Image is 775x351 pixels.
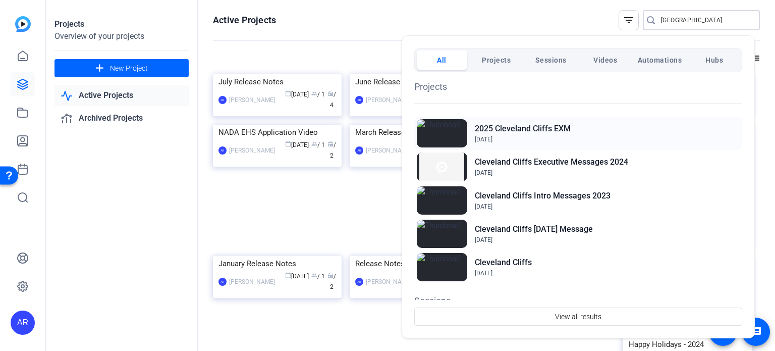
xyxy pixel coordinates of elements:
[475,136,492,143] span: [DATE]
[437,51,447,69] span: All
[475,203,492,210] span: [DATE]
[417,220,467,248] img: Thumbnail
[414,294,742,308] h1: Sessions
[535,51,567,69] span: Sessions
[638,51,682,69] span: Automations
[475,190,611,202] h2: Cleveland Cliffs Intro Messages 2023
[482,51,511,69] span: Projects
[475,169,492,176] span: [DATE]
[475,270,492,277] span: [DATE]
[593,51,617,69] span: Videos
[417,153,467,181] img: Thumbnail
[705,51,723,69] span: Hubs
[417,119,467,147] img: Thumbnail
[414,308,742,326] button: View all results
[414,80,742,93] h1: Projects
[417,253,467,281] img: Thumbnail
[555,307,601,326] span: View all results
[475,123,571,135] h2: 2025 Cleveland Cliffs EXM
[475,236,492,243] span: [DATE]
[417,186,467,215] img: Thumbnail
[475,257,532,269] h2: Cleveland Cliffs
[475,223,593,235] h2: Cleveland Cliffs [DATE] Message
[475,156,628,168] h2: Cleveland Cliffs Executive Messages 2024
